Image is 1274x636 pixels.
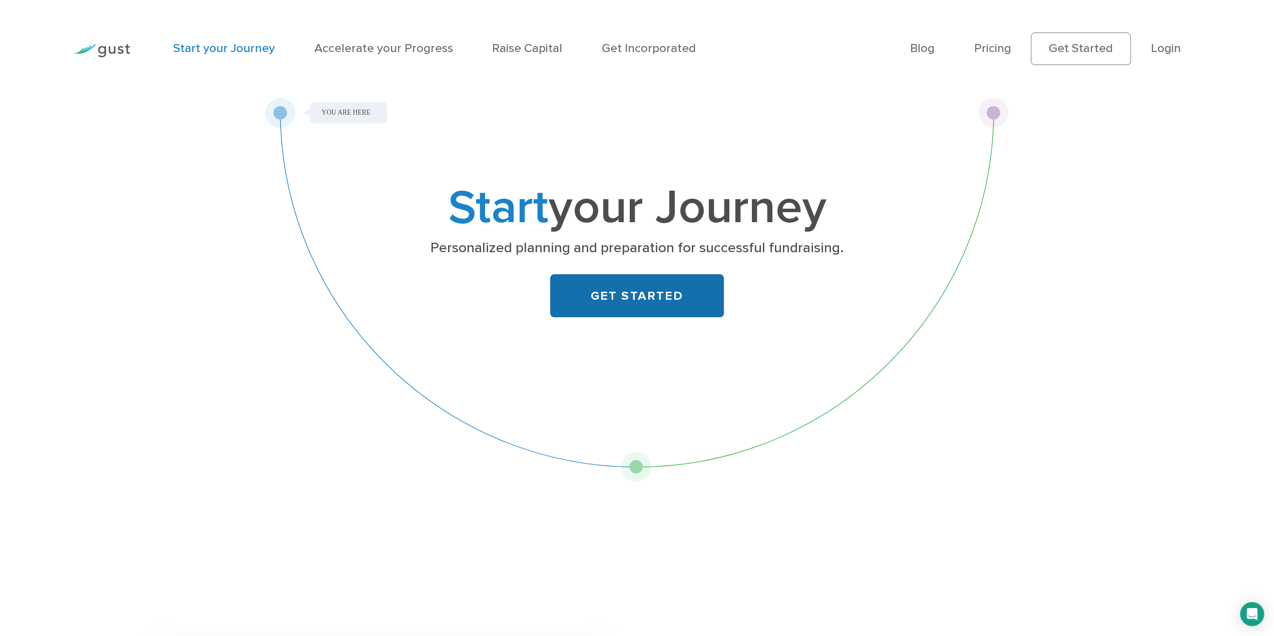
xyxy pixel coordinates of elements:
[602,41,696,56] a: Get Incorporated
[314,41,453,56] a: Accelerate your Progress
[910,41,935,56] a: Blog
[550,274,724,318] a: GET STARTED
[492,41,562,56] a: Raise Capital
[1031,33,1131,65] a: Get Started
[374,239,900,258] p: Personalized planning and preparation for successful fundraising.
[448,179,548,236] span: Start
[1107,528,1274,636] iframe: Chat Widget
[74,44,130,58] img: Gust Logo
[974,41,1011,56] a: Pricing
[173,41,275,56] a: Start your Journey
[369,186,905,229] h1: your Journey
[1150,41,1180,56] a: Login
